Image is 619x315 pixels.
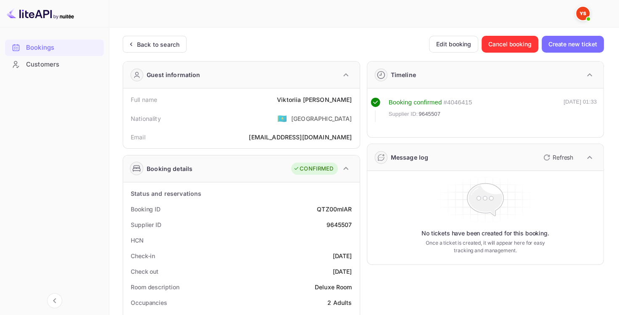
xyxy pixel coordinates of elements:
div: Occupancies [131,298,167,307]
span: Supplier ID: [389,110,418,118]
button: Create new ticket [542,36,604,53]
button: Edit booking [429,36,478,53]
p: Once a ticket is created, it will appear here for easy tracking and management. [422,239,548,254]
div: [DATE] 01:33 [564,98,597,122]
div: CONFIRMED [293,165,333,173]
div: Check out [131,267,158,276]
div: # 4046415 [443,98,472,107]
div: Check-in [131,251,155,260]
p: No tickets have been created for this booking. [421,229,549,238]
div: Supplier ID [131,220,161,229]
div: HCN [131,236,144,245]
div: Booking details [147,164,192,173]
div: Email [131,133,145,141]
div: Viktoriia [PERSON_NAME] [277,95,352,104]
button: Cancel booking [482,36,538,53]
img: LiteAPI logo [7,7,74,20]
div: QTZ00mIAR [317,205,352,214]
div: Nationality [131,114,161,123]
div: Back to search [137,40,179,49]
div: Deluxe Room [315,283,352,291]
div: Bookings [26,43,100,53]
div: Customers [5,56,104,73]
div: Booking confirmed [389,98,442,107]
span: 9645507 [419,110,440,118]
div: Bookings [5,40,104,56]
p: Refresh [553,153,573,162]
div: [EMAIL_ADDRESS][DOMAIN_NAME] [249,133,352,141]
a: Customers [5,56,104,72]
div: Customers [26,60,100,69]
button: Refresh [538,151,577,164]
div: Booking ID [131,205,161,214]
button: Collapse navigation [47,293,62,308]
span: United States [277,111,287,126]
div: Status and reservations [131,189,201,198]
a: Bookings [5,40,104,55]
div: Guest information [147,70,200,79]
div: 9645507 [326,220,352,229]
div: Full name [131,95,157,104]
img: Yandex Support [576,7,590,20]
div: Room description [131,283,179,291]
div: Timeline [391,70,416,79]
div: 2 Adults [327,298,352,307]
div: Message log [391,153,429,162]
div: [DATE] [333,267,352,276]
div: [DATE] [333,251,352,260]
div: [GEOGRAPHIC_DATA] [291,114,352,123]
